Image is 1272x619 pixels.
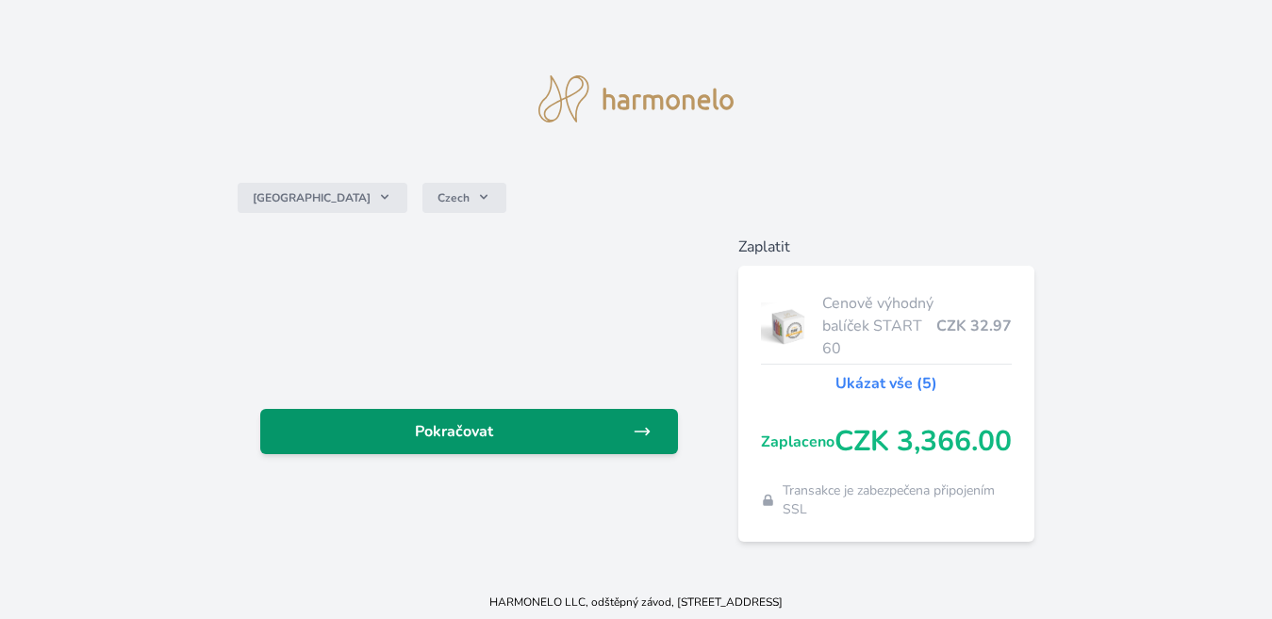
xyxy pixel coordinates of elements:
[936,315,1012,337] span: CZK 32.97
[835,372,937,395] a: Ukázat vše (5)
[822,292,937,360] span: Cenově výhodný balíček START 60
[422,183,506,213] button: Czech
[834,425,1012,459] span: CZK 3,366.00
[761,302,815,350] img: start.jpg
[738,236,1034,258] h6: Zaplatit
[538,75,735,122] img: logo.svg
[761,431,834,453] span: Zaplaceno
[253,190,371,205] span: [GEOGRAPHIC_DATA]
[438,190,470,205] span: Czech
[275,420,634,443] span: Pokračovat
[260,409,679,454] a: Pokračovat
[783,481,1012,519] span: Transakce je zabezpečena připojením SSL
[238,183,407,213] button: [GEOGRAPHIC_DATA]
